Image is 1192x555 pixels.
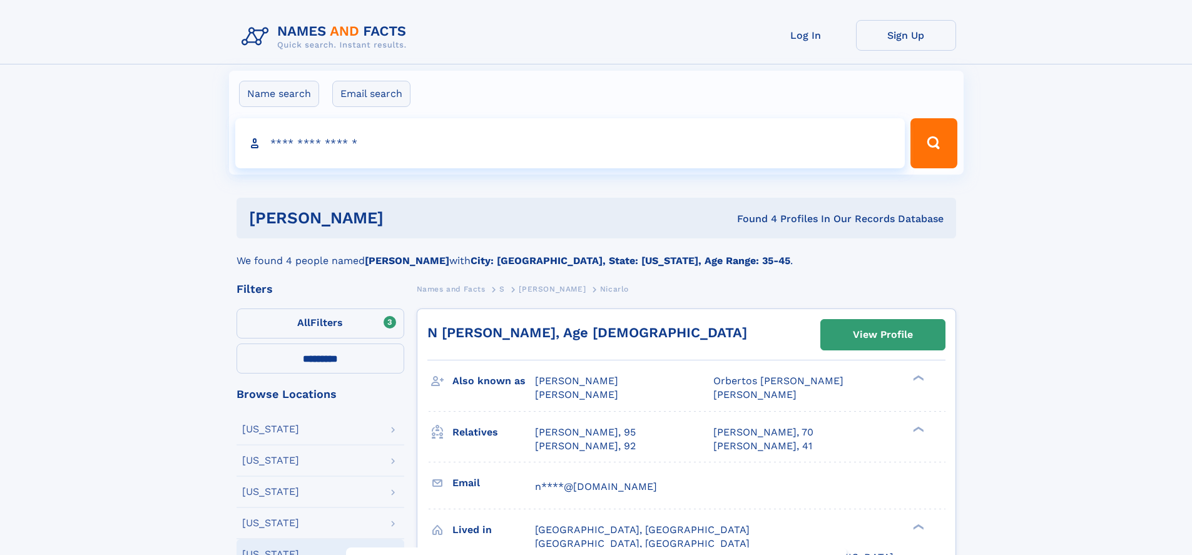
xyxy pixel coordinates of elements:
[535,375,618,387] span: [PERSON_NAME]
[600,285,629,293] span: Nicarlo
[910,522,925,531] div: ❯
[853,320,913,349] div: View Profile
[535,425,636,439] a: [PERSON_NAME], 95
[249,210,561,226] h1: [PERSON_NAME]
[910,374,925,382] div: ❯
[910,425,925,433] div: ❯
[242,424,299,434] div: [US_STATE]
[365,255,449,267] b: [PERSON_NAME]
[242,487,299,497] div: [US_STATE]
[237,238,956,268] div: We found 4 people named with .
[237,308,404,339] label: Filters
[535,389,618,400] span: [PERSON_NAME]
[239,81,319,107] label: Name search
[535,439,636,453] a: [PERSON_NAME], 92
[452,370,535,392] h3: Also known as
[471,255,790,267] b: City: [GEOGRAPHIC_DATA], State: [US_STATE], Age Range: 35-45
[237,389,404,400] div: Browse Locations
[560,212,944,226] div: Found 4 Profiles In Our Records Database
[242,456,299,466] div: [US_STATE]
[427,325,747,340] a: N [PERSON_NAME], Age [DEMOGRAPHIC_DATA]
[756,20,856,51] a: Log In
[297,317,310,328] span: All
[237,283,404,295] div: Filters
[417,281,486,297] a: Names and Facts
[535,537,750,549] span: [GEOGRAPHIC_DATA], [GEOGRAPHIC_DATA]
[535,524,750,536] span: [GEOGRAPHIC_DATA], [GEOGRAPHIC_DATA]
[452,519,535,541] h3: Lived in
[235,118,905,168] input: search input
[713,439,812,453] a: [PERSON_NAME], 41
[499,285,505,293] span: S
[713,389,797,400] span: [PERSON_NAME]
[856,20,956,51] a: Sign Up
[519,281,586,297] a: [PERSON_NAME]
[519,285,586,293] span: [PERSON_NAME]
[713,375,843,387] span: Orbertos [PERSON_NAME]
[713,425,813,439] a: [PERSON_NAME], 70
[332,81,410,107] label: Email search
[452,422,535,443] h3: Relatives
[237,20,417,54] img: Logo Names and Facts
[452,472,535,494] h3: Email
[499,281,505,297] a: S
[821,320,945,350] a: View Profile
[910,118,957,168] button: Search Button
[242,518,299,528] div: [US_STATE]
